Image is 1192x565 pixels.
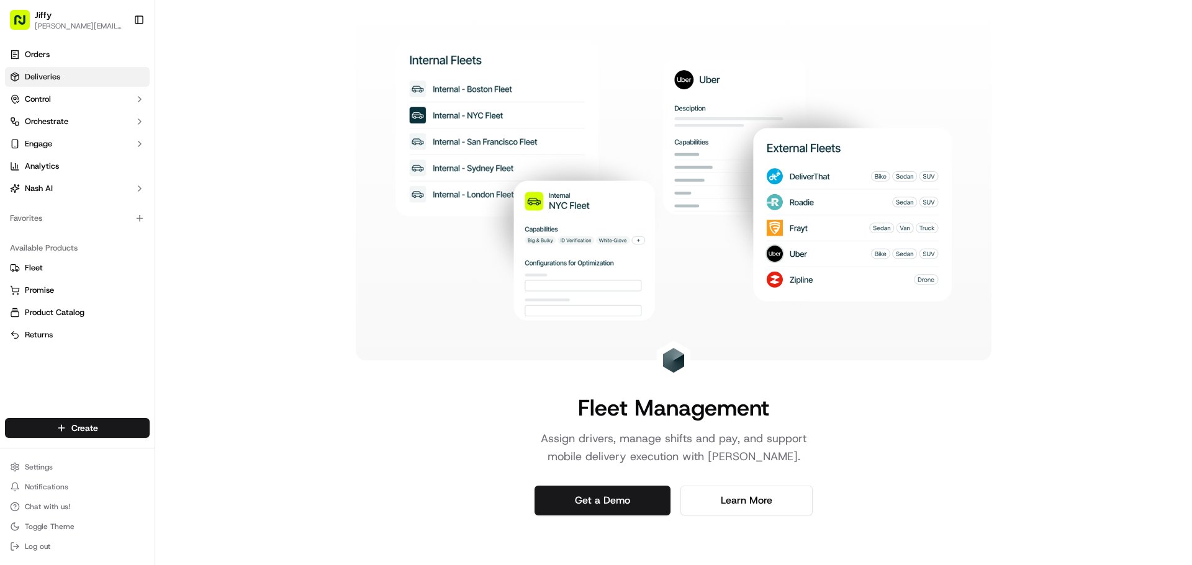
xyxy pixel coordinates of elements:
span: Promise [25,285,54,296]
a: Promise [10,285,145,296]
a: Fleet [10,262,145,274]
button: Chat with us! [5,498,150,515]
img: 1736555255976-a54dd68f-1ca7-489b-9aae-adbdc363a1c4 [12,118,35,141]
span: Create [71,422,98,434]
a: 📗Knowledge Base [7,175,100,197]
a: Product Catalog [10,307,145,318]
div: Start new chat [42,118,204,131]
button: Control [5,89,150,109]
h1: Fleet Management [578,395,769,420]
span: Pylon [124,210,150,220]
button: Nash AI [5,179,150,198]
button: Orchestrate [5,112,150,131]
span: Deliveries [25,71,60,82]
a: Get a Demo [535,486,670,515]
a: Deliveries [5,67,150,87]
span: Engage [25,138,52,149]
button: Notifications [5,478,150,496]
button: Promise [5,280,150,300]
span: Nash AI [25,183,53,194]
button: [PERSON_NAME][EMAIL_ADDRESS][DOMAIN_NAME] [35,21,124,31]
button: Log out [5,538,150,555]
p: Welcome 👋 [12,50,226,69]
a: 💻API Documentation [100,175,204,197]
span: Log out [25,541,50,551]
div: 💻 [105,181,115,191]
button: Jiffy[PERSON_NAME][EMAIL_ADDRESS][DOMAIN_NAME] [5,5,129,35]
span: Toggle Theme [25,522,74,532]
a: Orders [5,45,150,65]
span: Orchestrate [25,116,68,127]
div: We're available if you need us! [42,131,157,141]
button: Toggle Theme [5,518,150,535]
span: Settings [25,462,53,472]
button: Engage [5,134,150,154]
a: Powered byPylon [88,210,150,220]
span: Control [25,94,51,105]
div: 📗 [12,181,22,191]
span: Product Catalog [25,307,84,318]
button: Product Catalog [5,303,150,323]
a: Returns [10,329,145,340]
span: Returns [25,329,53,340]
img: Landing Page Image [395,40,952,321]
span: Notifications [25,482,68,492]
span: Fleet [25,262,43,274]
a: Learn More [680,486,813,515]
span: Knowledge Base [25,180,95,192]
button: Create [5,418,150,438]
div: Available Products [5,238,150,258]
a: Analytics [5,156,150,176]
span: Orders [25,49,50,60]
span: Analytics [25,161,59,172]
img: Landing Page Icon [661,348,686,373]
span: API Documentation [117,180,199,192]
p: Assign drivers, manage shifts and pay, and support mobile delivery execution with [PERSON_NAME]. [515,430,833,466]
input: Got a question? Start typing here... [32,80,223,93]
button: Start new chat [211,122,226,137]
span: Chat with us! [25,502,70,512]
button: Jiffy [35,9,52,21]
button: Fleet [5,258,150,278]
div: Favorites [5,208,150,228]
button: Settings [5,458,150,476]
button: Returns [5,325,150,345]
img: Nash [12,12,37,37]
